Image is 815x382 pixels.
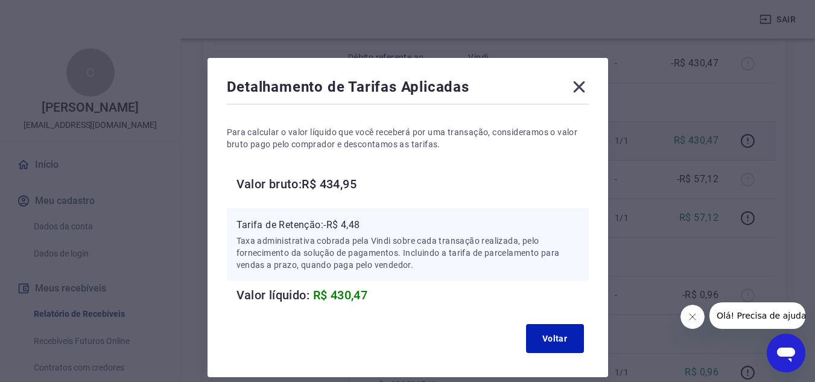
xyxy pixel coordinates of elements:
iframe: Fechar mensagem [680,305,705,329]
iframe: Botão para abrir a janela de mensagens [767,334,805,372]
button: Voltar [526,324,584,353]
h6: Valor bruto: R$ 434,95 [236,174,589,194]
div: Detalhamento de Tarifas Aplicadas [227,77,589,101]
p: Tarifa de Retenção: -R$ 4,48 [236,218,579,232]
h6: Valor líquido: [236,285,589,305]
p: Para calcular o valor líquido que você receberá por uma transação, consideramos o valor bruto pag... [227,126,589,150]
span: Olá! Precisa de ajuda? [7,8,101,18]
p: Taxa administrativa cobrada pela Vindi sobre cada transação realizada, pelo fornecimento da soluç... [236,235,579,271]
span: R$ 430,47 [313,288,368,302]
iframe: Mensagem da empresa [709,302,805,329]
